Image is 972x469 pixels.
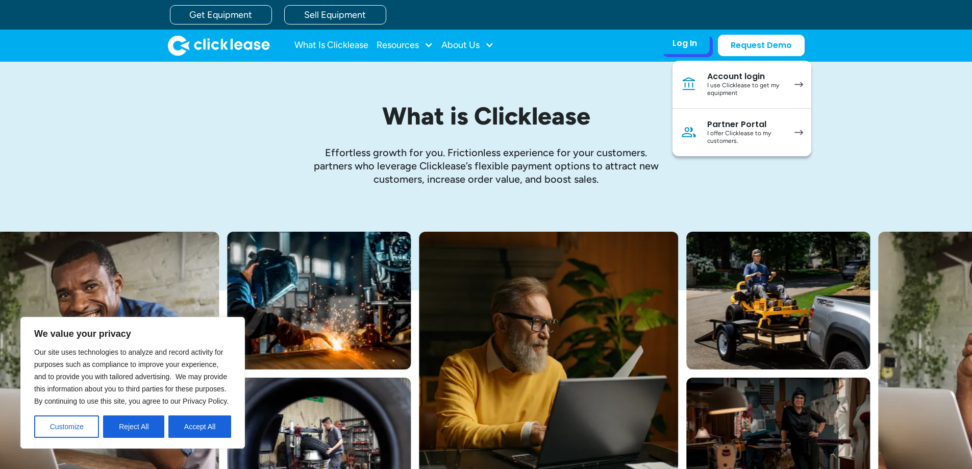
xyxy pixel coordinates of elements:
button: Reject All [103,415,164,438]
a: Account loginI use Clicklease to get my equipment [672,61,811,109]
img: A welder in a large mask working on a large pipe [227,232,411,369]
img: Bank icon [681,76,697,92]
div: Resources [377,35,433,56]
span: Our site uses technologies to analyze and record activity for purposes such as compliance to impr... [34,348,229,405]
div: Log In [672,38,697,48]
div: I use Clicklease to get my equipment [707,82,784,97]
img: Man with hat and blue shirt driving a yellow lawn mower onto a trailer [686,232,870,369]
img: Clicklease logo [168,35,270,56]
div: Account login [707,71,784,82]
img: Person icon [681,124,697,140]
a: Partner PortalI offer Clicklease to my customers. [672,109,811,156]
a: Request Demo [718,35,805,56]
div: Partner Portal [707,119,784,130]
p: Effortless growth ﻿for you. Frictionless experience for your customers. partners who leverage Cli... [308,146,665,186]
button: Accept All [168,415,231,438]
button: Customize [34,415,99,438]
div: I offer Clicklease to my customers. [707,130,784,145]
h1: What is Clicklease [246,103,726,130]
div: We value your privacy [20,317,245,449]
a: Get Equipment [170,5,272,24]
div: About Us [441,35,494,56]
a: Sell Equipment [284,5,386,24]
img: arrow [794,130,803,135]
a: What Is Clicklease [294,35,368,56]
nav: Log In [672,61,811,156]
img: arrow [794,82,803,87]
p: We value your privacy [34,328,231,340]
a: home [168,35,270,56]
